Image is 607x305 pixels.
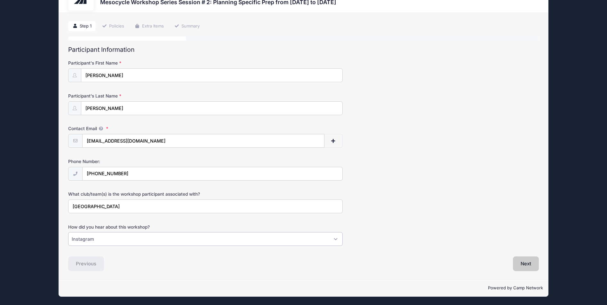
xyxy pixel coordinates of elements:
[131,21,168,32] a: Extra Items
[81,68,343,82] input: Participant's First Name
[81,101,343,115] input: Participant's Last Name
[64,285,543,291] p: Powered by Camp Network
[68,158,225,165] label: Phone Number:
[98,21,129,32] a: Policies
[68,224,225,230] label: How did you hear about this workshop?
[68,93,225,99] label: Participant's Last Name
[68,60,225,66] label: Participant's First Name
[82,134,325,148] input: email@email.com
[82,167,343,181] input: (xxx) xxx-xxxx
[68,46,539,53] h2: Participant Information
[68,191,225,197] label: What club/team(s) is the workshop participant associated with?
[68,21,96,32] a: Step 1
[170,21,204,32] a: Summary
[68,125,225,132] label: Contact Email
[513,256,539,271] button: Next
